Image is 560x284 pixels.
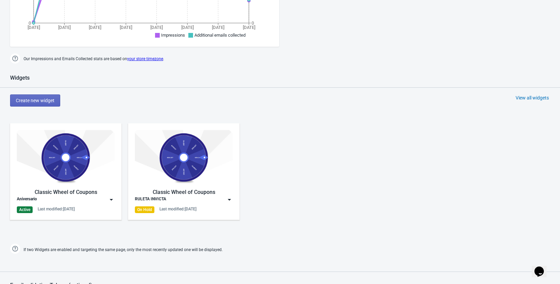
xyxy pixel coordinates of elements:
[89,25,101,30] tspan: [DATE]
[135,206,154,213] div: On Hold
[532,257,553,277] iframe: chat widget
[10,94,60,107] button: Create new widget
[194,33,246,38] span: Additional emails collected
[127,56,163,61] a: your store timezone
[17,206,33,213] div: Active
[17,188,115,196] div: Classic Wheel of Coupons
[161,33,185,38] span: Impressions
[212,25,224,30] tspan: [DATE]
[226,196,233,203] img: dropdown.png
[135,130,233,185] img: classic_game.jpg
[24,244,223,255] span: If two Widgets are enabled and targeting the same page, only the most recently updated one will b...
[29,21,31,26] tspan: 0
[135,196,166,203] div: RULETA INVICTA
[10,244,20,254] img: help.png
[516,94,549,101] div: View all widgets
[181,25,194,30] tspan: [DATE]
[252,21,254,26] tspan: 0
[24,53,164,65] span: Our Impressions and Emails Collected stats are based on .
[10,53,20,64] img: help.png
[243,25,255,30] tspan: [DATE]
[17,130,115,185] img: classic_game.jpg
[16,98,54,103] span: Create new widget
[108,196,115,203] img: dropdown.png
[159,206,196,212] div: Last modified: [DATE]
[28,25,40,30] tspan: [DATE]
[135,188,233,196] div: Classic Wheel of Coupons
[150,25,163,30] tspan: [DATE]
[120,25,132,30] tspan: [DATE]
[17,196,37,203] div: Aniversario
[58,25,71,30] tspan: [DATE]
[38,206,75,212] div: Last modified: [DATE]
